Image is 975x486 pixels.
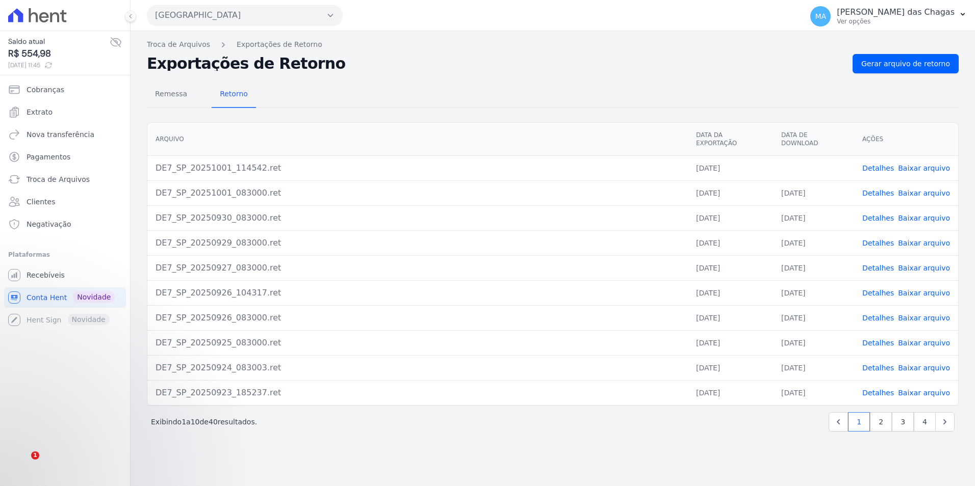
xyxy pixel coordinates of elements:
[156,337,680,349] div: DE7_SP_20250925_083000.ret
[688,205,773,230] td: [DATE]
[4,147,126,167] a: Pagamentos
[815,13,826,20] span: MA
[156,312,680,324] div: DE7_SP_20250926_083000.ret
[773,305,854,330] td: [DATE]
[773,330,854,355] td: [DATE]
[935,412,955,431] a: Next
[898,314,950,322] a: Baixar arquivo
[914,412,936,431] a: 4
[147,57,844,71] h2: Exportações de Retorno
[898,189,950,197] a: Baixar arquivo
[773,230,854,255] td: [DATE]
[862,189,894,197] a: Detalhes
[10,451,35,476] iframe: Intercom live chat
[147,123,688,156] th: Arquivo
[147,39,210,50] a: Troca de Arquivos
[4,124,126,145] a: Nova transferência
[156,212,680,224] div: DE7_SP_20250930_083000.ret
[209,418,218,426] span: 40
[898,239,950,247] a: Baixar arquivo
[688,123,773,156] th: Data da Exportação
[156,162,680,174] div: DE7_SP_20251001_114542.ret
[4,265,126,285] a: Recebíveis
[861,59,950,69] span: Gerar arquivo de retorno
[688,230,773,255] td: [DATE]
[862,339,894,347] a: Detalhes
[802,2,975,31] button: MA [PERSON_NAME] das Chagas Ver opções
[8,47,110,61] span: R$ 554,98
[156,387,680,399] div: DE7_SP_20250923_185237.ret
[27,129,94,140] span: Nova transferência
[688,280,773,305] td: [DATE]
[688,330,773,355] td: [DATE]
[4,102,126,122] a: Extrato
[773,255,854,280] td: [DATE]
[73,291,115,303] span: Novidade
[848,412,870,431] a: 1
[773,380,854,405] td: [DATE]
[4,287,126,308] a: Conta Hent Novidade
[31,451,39,460] span: 1
[27,219,71,229] span: Negativação
[688,255,773,280] td: [DATE]
[862,389,894,397] a: Detalhes
[898,364,950,372] a: Baixar arquivo
[8,36,110,47] span: Saldo atual
[898,289,950,297] a: Baixar arquivo
[898,264,950,272] a: Baixar arquivo
[27,152,70,162] span: Pagamentos
[8,61,110,70] span: [DATE] 11:45
[688,305,773,330] td: [DATE]
[773,280,854,305] td: [DATE]
[862,314,894,322] a: Detalhes
[149,84,193,104] span: Remessa
[862,289,894,297] a: Detalhes
[773,180,854,205] td: [DATE]
[156,187,680,199] div: DE7_SP_20251001_083000.ret
[147,39,959,50] nav: Breadcrumb
[837,17,955,25] p: Ver opções
[147,82,195,108] a: Remessa
[773,123,854,156] th: Data de Download
[212,82,256,108] a: Retorno
[898,389,950,397] a: Baixar arquivo
[862,214,894,222] a: Detalhes
[773,355,854,380] td: [DATE]
[837,7,955,17] p: [PERSON_NAME] das Chagas
[4,214,126,234] a: Negativação
[27,174,90,184] span: Troca de Arquivos
[156,237,680,249] div: DE7_SP_20250929_083000.ret
[829,412,848,431] a: Previous
[27,85,64,95] span: Cobranças
[854,123,958,156] th: Ações
[688,380,773,405] td: [DATE]
[870,412,892,431] a: 2
[853,54,959,73] a: Gerar arquivo de retorno
[8,79,122,330] nav: Sidebar
[4,192,126,212] a: Clientes
[156,262,680,274] div: DE7_SP_20250927_083000.ret
[773,205,854,230] td: [DATE]
[147,5,343,25] button: [GEOGRAPHIC_DATA]
[862,164,894,172] a: Detalhes
[27,270,65,280] span: Recebíveis
[688,180,773,205] td: [DATE]
[237,39,322,50] a: Exportações de Retorno
[4,79,126,100] a: Cobranças
[862,239,894,247] a: Detalhes
[4,169,126,190] a: Troca de Arquivos
[898,214,950,222] a: Baixar arquivo
[27,292,67,303] span: Conta Hent
[27,197,55,207] span: Clientes
[898,339,950,347] a: Baixar arquivo
[156,287,680,299] div: DE7_SP_20250926_104317.ret
[27,107,53,117] span: Extrato
[8,249,122,261] div: Plataformas
[862,364,894,372] a: Detalhes
[8,387,212,458] iframe: Intercom notifications mensagem
[688,155,773,180] td: [DATE]
[898,164,950,172] a: Baixar arquivo
[688,355,773,380] td: [DATE]
[862,264,894,272] a: Detalhes
[156,362,680,374] div: DE7_SP_20250924_083003.ret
